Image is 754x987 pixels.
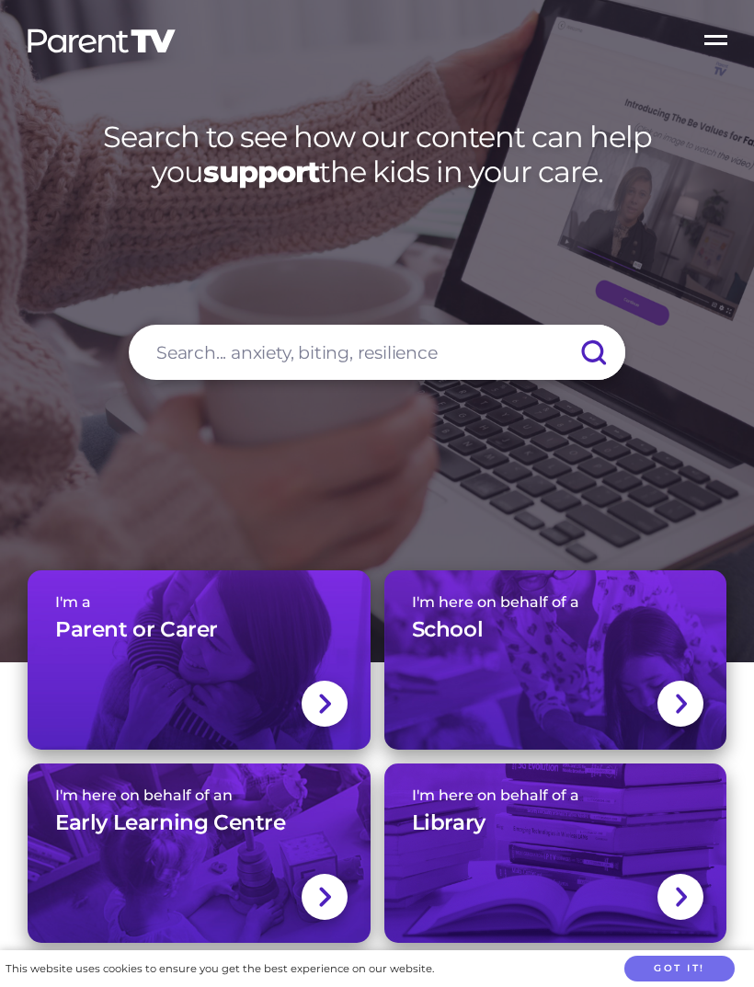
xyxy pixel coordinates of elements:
span: I'm here on behalf of a [412,593,700,611]
img: svg+xml;base64,PHN2ZyBlbmFibGUtYmFja2dyb3VuZD0ibmV3IDAgMCAxNC44IDI1LjciIHZpZXdCb3g9IjAgMCAxNC44ID... [674,885,688,909]
img: svg+xml;base64,PHN2ZyBlbmFibGUtYmFja2dyb3VuZD0ibmV3IDAgMCAxNC44IDI1LjciIHZpZXdCb3g9IjAgMCAxNC44ID... [674,692,688,716]
a: I'm here on behalf of anEarly Learning Centre [28,763,371,943]
h3: Early Learning Centre [55,809,286,837]
h3: Parent or Carer [55,616,218,644]
a: I'm aParent or Carer [28,570,371,750]
span: I'm here on behalf of an [55,786,343,804]
input: Submit [561,325,625,380]
span: I'm here on behalf of a [412,786,700,804]
a: I'm here on behalf of aLibrary [384,763,727,943]
span: I'm a [55,593,343,611]
h3: Library [412,809,486,837]
h1: Search to see how our content can help you the kids in your care. [28,120,726,190]
button: Got it! [624,956,735,982]
a: I'm here on behalf of aSchool [384,570,727,750]
div: This website uses cookies to ensure you get the best experience on our website. [6,959,434,979]
img: svg+xml;base64,PHN2ZyBlbmFibGUtYmFja2dyb3VuZD0ibmV3IDAgMCAxNC44IDI1LjciIHZpZXdCb3g9IjAgMCAxNC44ID... [317,692,331,716]
input: Search... anxiety, biting, resilience [129,325,625,380]
img: parenttv-logo-white.4c85aaf.svg [26,28,177,54]
strong: support [203,154,319,189]
img: svg+xml;base64,PHN2ZyBlbmFibGUtYmFja2dyb3VuZD0ibmV3IDAgMCAxNC44IDI1LjciIHZpZXdCb3g9IjAgMCAxNC44ID... [317,885,331,909]
h3: School [412,616,484,644]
